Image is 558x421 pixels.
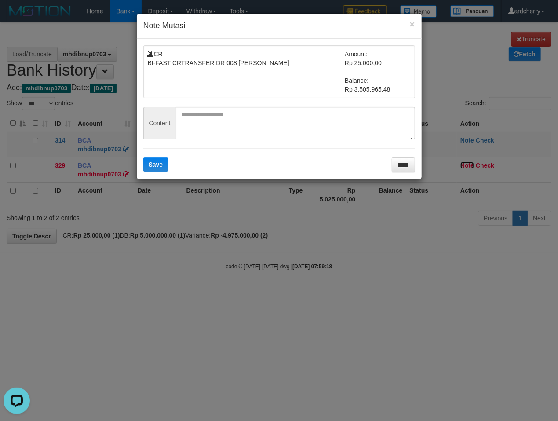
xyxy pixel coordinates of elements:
[4,4,30,30] button: Open LiveChat chat widget
[409,19,415,29] button: ×
[143,157,168,172] button: Save
[345,50,411,94] td: Amount: Rp 25.000,00 Balance: Rp 3.505.965,48
[143,20,415,32] h4: Note Mutasi
[143,107,176,139] span: Content
[149,161,163,168] span: Save
[148,50,345,94] td: CR BI-FAST CRTRANSFER DR 008 [PERSON_NAME]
